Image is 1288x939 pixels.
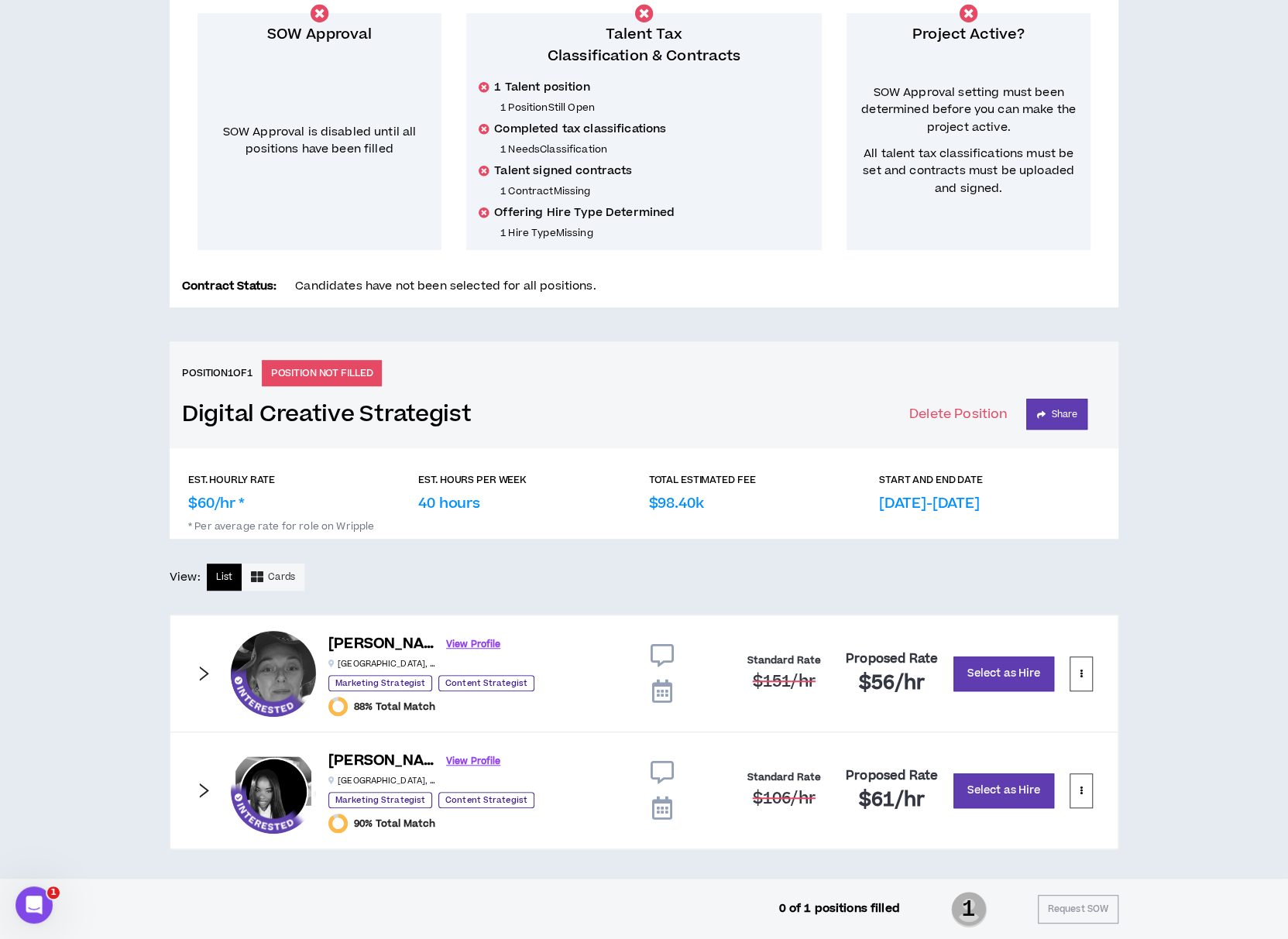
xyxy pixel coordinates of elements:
[846,652,938,667] h4: Proposed Rate
[182,278,276,295] p: Contract Status:
[1026,399,1087,430] button: Share
[859,786,925,814] span: $61 /hr
[210,24,429,46] p: SOW Approval
[195,782,212,799] span: right
[170,569,201,586] p: View:
[494,163,632,179] span: Talent signed contracts
[354,817,435,830] span: 90% Total Match
[859,24,1078,46] p: Project Active?
[649,473,756,487] p: TOTAL ESTIMATED FEE
[778,900,899,917] p: 0 of 1 positions filled
[262,360,383,386] p: POSITION NOT FILLED
[500,143,809,156] p: 1 Needs Classification
[195,665,212,682] span: right
[438,792,534,808] p: Content Strategist
[953,773,1054,808] button: Select as Hire
[231,748,316,833] div: Vanessa P.
[752,787,815,810] span: $106 /hr
[752,670,815,693] span: $151 /hr
[231,631,316,716] div: Jessica L.
[879,473,983,487] p: START AND END DATE
[268,570,295,584] span: Cards
[418,473,527,487] p: EST. HOURS PER WEEK
[182,366,252,380] h6: Position 1 of 1
[328,675,432,691] p: Marketing Strategist
[500,227,809,239] p: 1 Hire Type Missing
[494,205,675,221] span: Offering Hire Type Determined
[15,886,53,924] iframe: Intercom live chat
[328,792,432,808] p: Marketing Strategist
[328,750,437,773] h6: [PERSON_NAME]
[909,399,1008,430] button: Delete Position
[418,493,480,514] p: 40 hours
[859,84,1078,136] span: SOW Approval setting must been determined before you can make the project active.
[446,631,500,658] a: View Profile
[47,886,60,899] span: 1
[328,775,437,786] p: [GEOGRAPHIC_DATA] , [GEOGRAPHIC_DATA]
[649,493,704,514] p: $98.40k
[1038,895,1118,924] button: Request SOW
[182,401,471,428] a: Digital Creative Strategist
[446,748,500,775] a: View Profile
[354,701,435,713] span: 88% Total Match
[859,670,925,697] span: $56 /hr
[188,493,245,514] p: $60/hr
[328,633,437,656] h6: [PERSON_NAME]
[846,769,938,783] h4: Proposed Rate
[494,80,589,95] span: 1 Talent position
[242,564,304,591] button: Cards
[747,772,821,783] h4: Standard Rate
[438,675,534,691] p: Content Strategist
[859,146,1078,197] span: All talent tax classifications must be set and contracts must be uploaded and signed.
[295,278,596,294] span: Candidates have not been selected for all positions.
[328,658,437,670] p: [GEOGRAPHIC_DATA] , [GEOGRAPHIC_DATA]
[479,24,809,67] p: Talent Tax Classification & Contracts
[188,473,275,487] p: EST. HOURLY RATE
[953,656,1054,691] button: Select as Hire
[188,514,1100,533] p: * Per average rate for role on Wripple
[879,493,980,514] p: [DATE]-[DATE]
[500,185,809,197] p: 1 Contract Missing
[951,890,987,929] span: 1
[223,124,417,157] span: SOW Approval is disabled until all positions have been filled
[494,122,666,137] span: Completed tax classifications
[747,655,821,667] h4: Standard Rate
[500,101,809,114] p: 1 Position Still Open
